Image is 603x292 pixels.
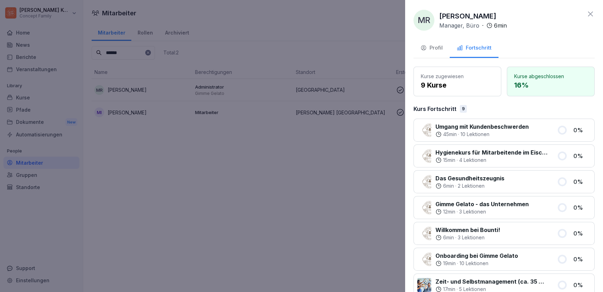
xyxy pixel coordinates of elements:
p: 4 Lektionen [459,157,486,164]
div: · [439,21,507,30]
div: Fortschritt [457,44,492,52]
p: 19 min [443,260,456,267]
p: Kurse zugewiesen [421,73,494,80]
div: · [435,208,529,215]
div: · [435,157,549,164]
p: 6 min [443,182,454,189]
div: · [435,234,500,241]
p: 3 Lektionen [459,208,486,215]
p: 6 min [443,234,454,241]
p: 0 % [573,126,591,134]
p: Kurse abgeschlossen [514,73,587,80]
p: 12 min [443,208,455,215]
p: 2 Lektionen [458,182,485,189]
div: MR [413,10,434,31]
p: Hygienekurs für Mitarbeitende im Eiscreme Verkauf [435,148,549,157]
p: Onboarding bei Gimme Gelato [435,252,518,260]
p: 15 min [443,157,455,164]
p: Gimme Gelato - das Unternehmen [435,200,529,208]
p: 0 % [573,152,591,160]
div: · [435,131,529,138]
button: Fortschritt [450,39,498,58]
p: 16 % [514,80,587,90]
div: 9 [460,105,467,113]
p: 3 Lektionen [458,234,485,241]
div: Profil [420,44,443,52]
p: 0 % [573,255,591,263]
p: 45 min [443,131,457,138]
p: Zeit- und Selbstmanagement (ca. 35 min.) [435,277,549,286]
p: 0 % [573,229,591,238]
p: 9 Kurse [421,80,494,90]
p: 0 % [573,203,591,212]
p: [PERSON_NAME] [439,11,496,21]
p: Das Gesundheitszeugnis [435,174,504,182]
p: Umgang mit Kundenbeschwerden [435,122,529,131]
p: Manager, Büro [439,21,479,30]
p: 0 % [573,281,591,289]
p: Kurs Fortschritt [413,105,456,113]
div: · [435,182,504,189]
p: 6 min [494,21,507,30]
p: 10 Lektionen [459,260,488,267]
p: 10 Lektionen [461,131,489,138]
p: 0 % [573,178,591,186]
button: Profil [413,39,450,58]
div: · [435,260,518,267]
p: Willkommen bei Bounti! [435,226,500,234]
